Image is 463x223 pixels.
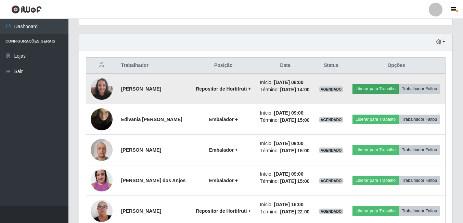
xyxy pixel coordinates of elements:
strong: [PERSON_NAME] dos Anjos [121,178,186,183]
strong: Embalador + [209,178,238,183]
img: 1737249386728.jpeg [91,166,113,195]
time: [DATE] 15:00 [280,117,309,123]
span: AGENDADO [319,148,343,153]
th: Opções [347,58,445,74]
button: Liberar para Trabalho [352,206,399,216]
li: Início: [260,171,311,178]
img: 1747182351528.jpeg [91,74,113,103]
button: Liberar para Trabalho [352,84,399,94]
strong: Embalador + [209,147,238,153]
img: 1705544569716.jpeg [91,100,113,139]
li: Término: [260,147,311,154]
strong: Repositor de Hortifruti + [196,86,251,92]
span: AGENDADO [319,86,343,92]
time: [DATE] 22:00 [280,209,309,214]
button: Trabalhador Faltou [399,145,440,155]
time: [DATE] 08:00 [274,80,304,85]
strong: [PERSON_NAME] [121,147,161,153]
span: AGENDADO [319,117,343,122]
span: AGENDADO [319,209,343,214]
img: CoreUI Logo [11,5,42,14]
time: [DATE] 16:00 [274,202,304,207]
th: Trabalhador [117,58,191,74]
time: [DATE] 15:00 [280,148,309,153]
time: [DATE] 09:00 [274,141,304,146]
th: Data [256,58,315,74]
button: Trabalhador Faltou [399,115,440,124]
time: [DATE] 09:00 [274,171,304,177]
button: Liberar para Trabalho [352,145,399,155]
strong: [PERSON_NAME] [121,86,161,92]
time: [DATE] 14:00 [280,87,309,92]
time: [DATE] 15:00 [280,178,309,184]
span: AGENDADO [319,178,343,184]
button: Liberar para Trabalho [352,176,399,185]
strong: Repositor de Hortifruti + [196,208,251,214]
li: Término: [260,86,311,93]
img: 1723391026413.jpeg [91,135,113,164]
li: Início: [260,79,311,86]
li: Início: [260,140,311,147]
li: Término: [260,178,311,185]
strong: Edivania [PERSON_NAME] [121,117,182,122]
strong: Embalador + [209,117,238,122]
li: Término: [260,117,311,124]
button: Trabalhador Faltou [399,84,440,94]
strong: [PERSON_NAME] [121,208,161,214]
button: Liberar para Trabalho [352,115,399,124]
th: Status [315,58,347,74]
li: Início: [260,201,311,208]
button: Trabalhador Faltou [399,206,440,216]
th: Posição [191,58,256,74]
time: [DATE] 09:00 [274,110,304,116]
li: Término: [260,208,311,215]
li: Início: [260,109,311,117]
button: Trabalhador Faltou [399,176,440,185]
